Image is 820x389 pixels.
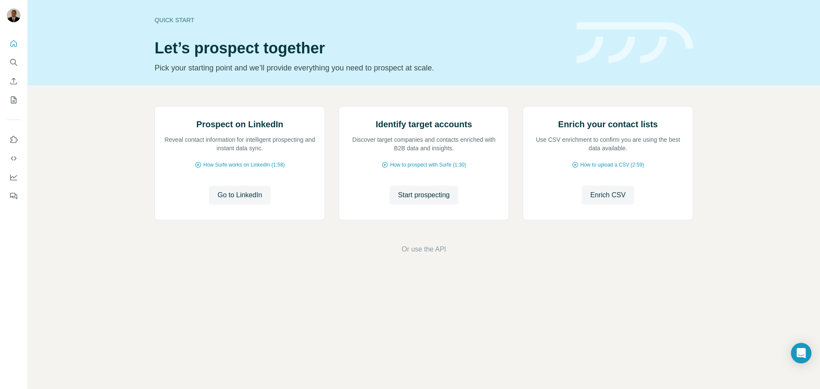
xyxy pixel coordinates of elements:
button: Dashboard [7,170,20,185]
button: Enrich CSV [582,186,634,205]
h2: Prospect on LinkedIn [196,118,283,130]
button: Use Surfe on LinkedIn [7,132,20,147]
button: Enrich CSV [7,73,20,89]
h2: Identify target accounts [376,118,472,130]
h2: Enrich your contact lists [558,118,658,130]
p: Discover target companies and contacts enriched with B2B data and insights. [348,135,500,152]
div: Quick start [155,16,566,24]
button: Feedback [7,188,20,204]
button: My lists [7,92,20,108]
button: Go to LinkedIn [209,186,270,205]
span: How Surfe works on LinkedIn (1:58) [203,161,285,169]
span: How to upload a CSV (2:59) [580,161,644,169]
p: Reveal contact information for intelligent prospecting and instant data sync. [164,135,316,152]
button: Or use the API [401,244,446,254]
img: Avatar [7,9,20,22]
img: banner [577,22,693,64]
p: Use CSV enrichment to confirm you are using the best data available. [532,135,684,152]
span: Go to LinkedIn [217,190,262,200]
button: Use Surfe API [7,151,20,166]
button: Quick start [7,36,20,51]
button: Search [7,55,20,70]
div: Open Intercom Messenger [791,343,811,363]
button: Start prospecting [389,186,458,205]
span: How to prospect with Surfe (1:30) [390,161,466,169]
h1: Let’s prospect together [155,40,566,57]
span: Start prospecting [398,190,450,200]
p: Pick your starting point and we’ll provide everything you need to prospect at scale. [155,62,566,74]
span: Enrich CSV [590,190,626,200]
